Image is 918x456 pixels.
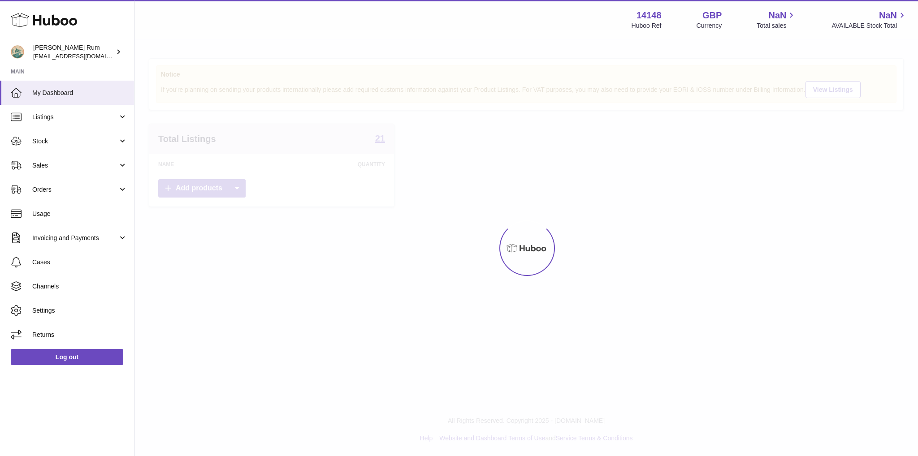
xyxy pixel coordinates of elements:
[32,185,118,194] span: Orders
[11,349,123,365] a: Log out
[757,9,797,30] a: NaN Total sales
[32,113,118,121] span: Listings
[32,258,127,267] span: Cases
[757,22,797,30] span: Total sales
[879,9,897,22] span: NaN
[33,52,132,60] span: [EMAIL_ADDRESS][DOMAIN_NAME]
[32,161,118,170] span: Sales
[831,9,907,30] a: NaN AVAILABLE Stock Total
[637,9,662,22] strong: 14148
[32,89,127,97] span: My Dashboard
[702,9,722,22] strong: GBP
[33,43,114,60] div: [PERSON_NAME] Rum
[32,331,127,339] span: Returns
[32,282,127,291] span: Channels
[831,22,907,30] span: AVAILABLE Stock Total
[32,210,127,218] span: Usage
[32,306,127,315] span: Settings
[697,22,722,30] div: Currency
[768,9,786,22] span: NaN
[32,234,118,242] span: Invoicing and Payments
[32,137,118,146] span: Stock
[632,22,662,30] div: Huboo Ref
[11,45,24,59] img: mail@bartirum.wales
